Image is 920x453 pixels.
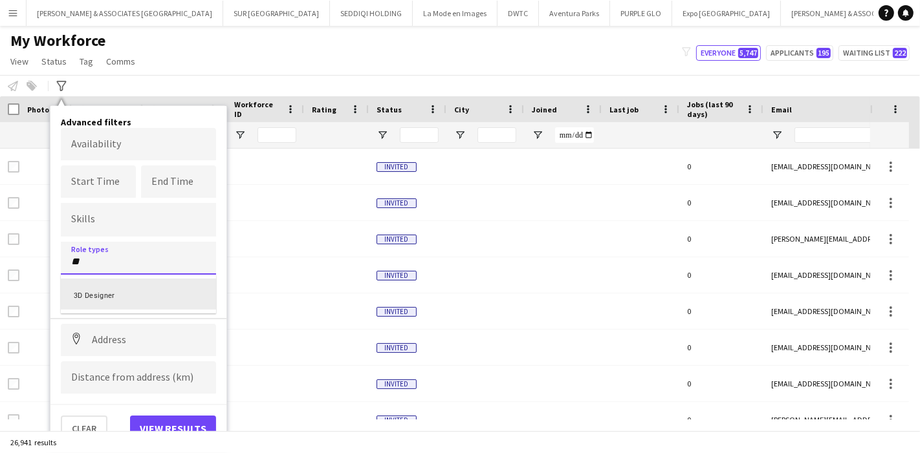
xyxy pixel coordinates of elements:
button: SEDDIQI HOLDING [330,1,413,26]
button: Clear [61,416,107,441]
button: [PERSON_NAME] & ASSOCIATES KSA [781,1,919,26]
button: La Mode en Images [413,1,498,26]
button: PURPLE GLO [610,1,672,26]
button: View results [130,416,216,441]
button: DWTC [498,1,539,26]
button: SUR [GEOGRAPHIC_DATA] [223,1,330,26]
button: Expo [GEOGRAPHIC_DATA] [672,1,781,26]
button: [PERSON_NAME] & ASSOCIATES [GEOGRAPHIC_DATA] [27,1,223,26]
div: 3D Designer [61,279,216,310]
button: Aventura Parks [539,1,610,26]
